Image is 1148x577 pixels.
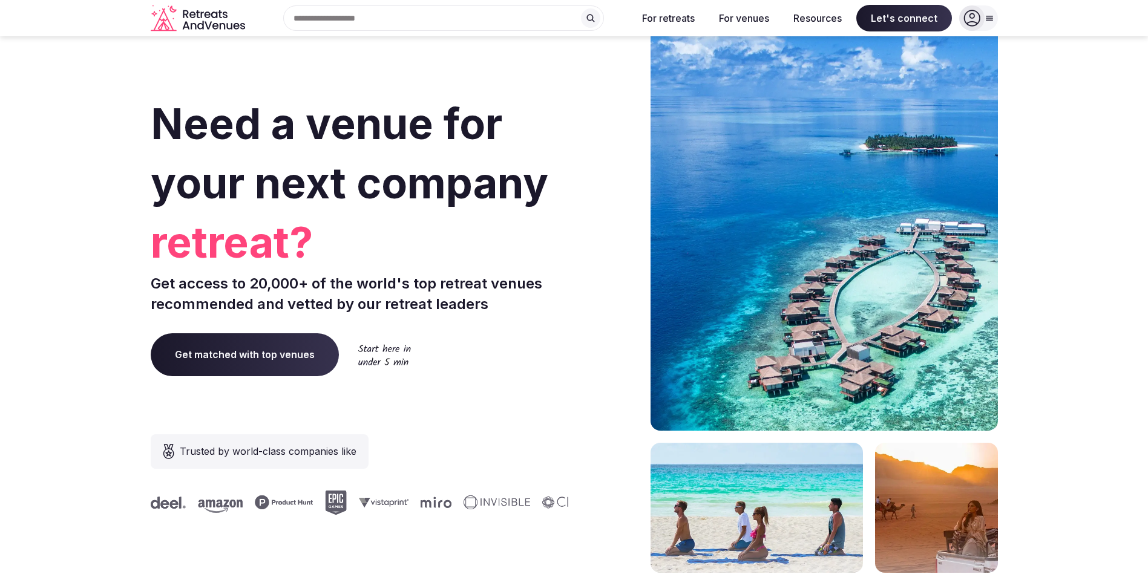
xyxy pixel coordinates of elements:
svg: Epic Games company logo [319,491,341,515]
svg: Invisible company logo [458,495,524,510]
img: woman sitting in back of truck with camels [875,443,998,573]
img: yoga on tropical beach [651,443,863,573]
span: Let's connect [856,5,952,31]
span: Trusted by world-class companies like [180,444,356,458]
button: Resources [784,5,851,31]
a: Visit the homepage [151,5,248,32]
a: Get matched with top venues [151,333,339,376]
button: For venues [709,5,779,31]
svg: Retreats and Venues company logo [151,5,248,32]
svg: Miro company logo [415,497,445,508]
span: Need a venue for your next company [151,98,548,209]
svg: Deel company logo [145,497,180,509]
img: Start here in under 5 min [358,344,411,365]
span: retreat? [151,213,569,272]
button: For retreats [632,5,704,31]
svg: Vistaprint company logo [353,497,402,507]
p: Get access to 20,000+ of the world's top retreat venues recommended and vetted by our retreat lea... [151,273,569,314]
